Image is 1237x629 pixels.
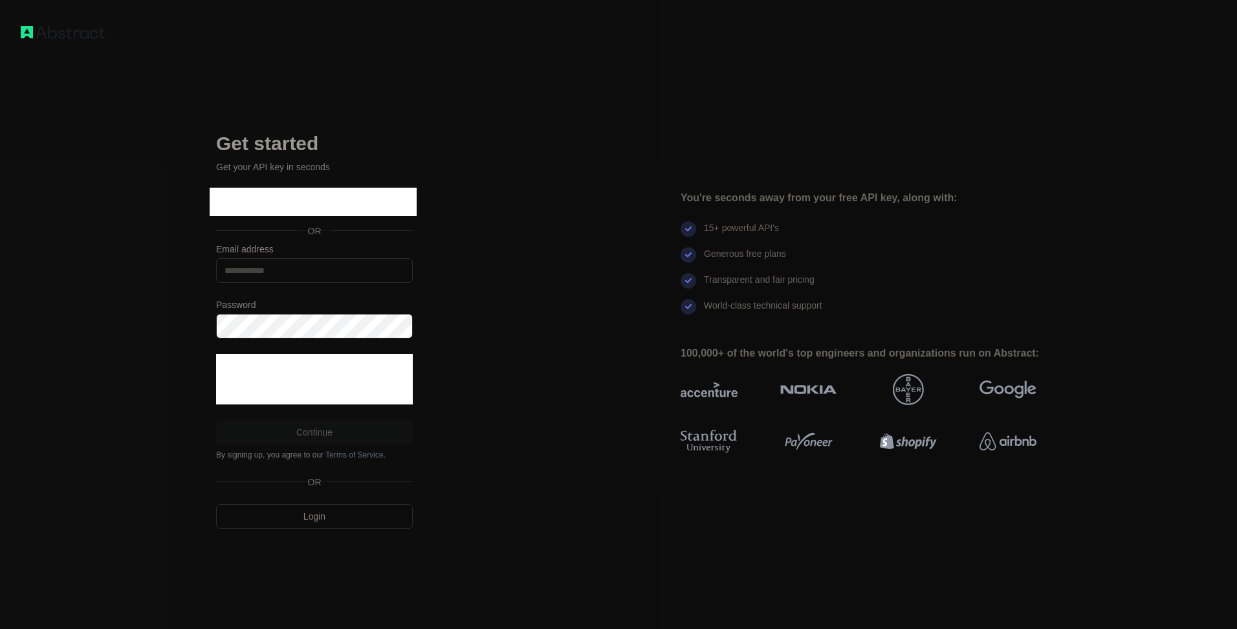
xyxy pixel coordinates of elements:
[216,420,413,445] button: Continue
[303,476,327,489] span: OR
[216,243,413,256] label: Email address
[216,450,413,460] div: By signing up, you agree to our .
[980,427,1036,456] img: airbnb
[325,450,383,459] a: Terms of Service
[780,427,837,456] img: payoneer
[681,346,1078,361] div: 100,000+ of the world's top engineers and organizations run on Abstract:
[893,374,924,405] img: bayer
[704,221,779,247] div: 15+ powerful API's
[704,299,822,325] div: World-class technical support
[980,374,1036,405] img: google
[298,225,332,237] span: OR
[681,247,696,263] img: check mark
[216,132,413,155] h2: Get started
[681,190,1078,206] div: You're seconds away from your free API key, along with:
[216,160,413,173] p: Get your API key in seconds
[880,427,937,456] img: shopify
[216,504,413,529] a: Login
[681,221,696,237] img: check mark
[216,298,413,311] label: Password
[21,26,105,39] img: Workflow
[704,247,786,273] div: Generous free plans
[210,188,417,216] iframe: Sign in with Google Button
[681,374,738,405] img: accenture
[704,273,815,299] div: Transparent and fair pricing
[681,427,738,456] img: stanford university
[216,354,413,404] iframe: reCAPTCHA
[681,299,696,314] img: check mark
[780,374,837,405] img: nokia
[681,273,696,289] img: check mark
